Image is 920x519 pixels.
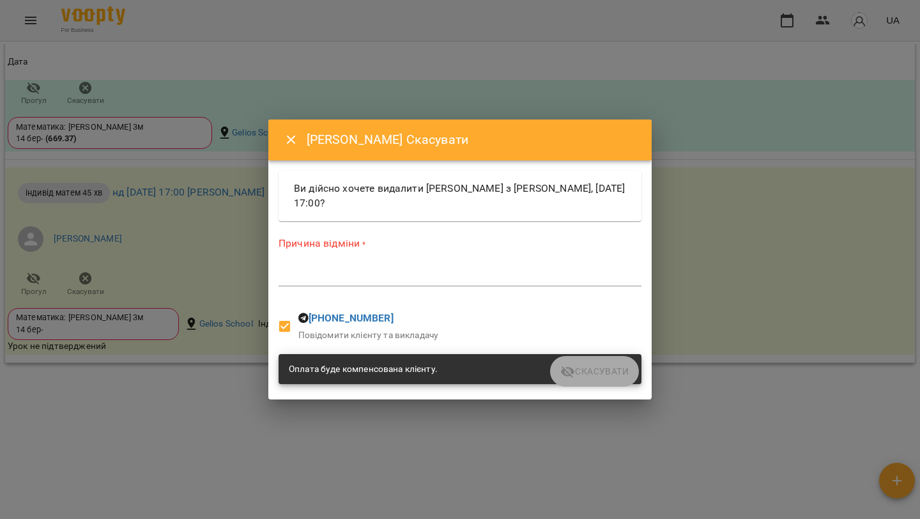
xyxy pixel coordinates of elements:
div: Ви дійсно хочете видалити [PERSON_NAME] з [PERSON_NAME], [DATE] 17:00? [279,171,641,221]
button: Close [276,125,307,155]
label: Причина відміни [279,236,641,251]
a: [PHONE_NUMBER] [309,312,394,324]
h6: [PERSON_NAME] Скасувати [307,130,636,150]
p: Повідомити клієнту та викладачу [298,329,439,342]
div: Оплата буде компенсована клієнту. [289,358,438,381]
